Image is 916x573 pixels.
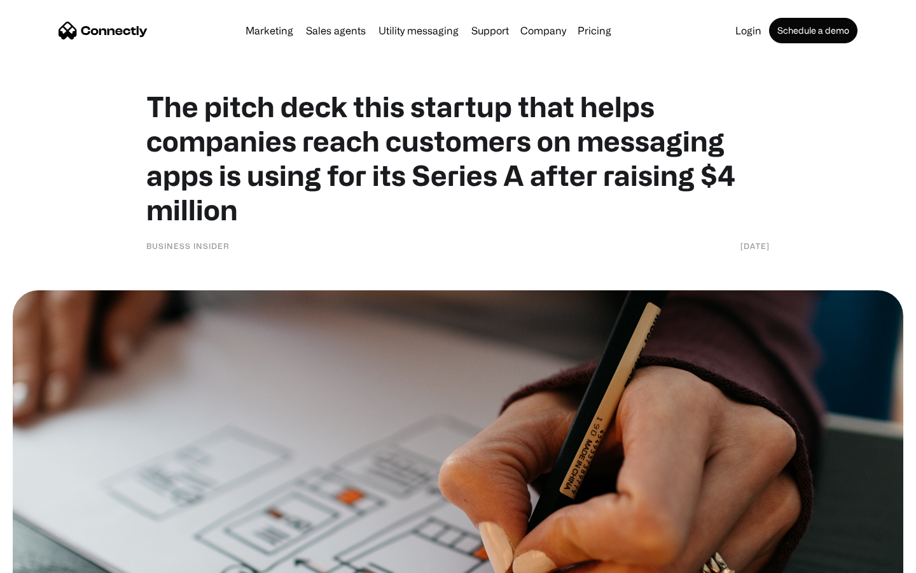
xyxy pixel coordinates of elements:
[740,239,770,252] div: [DATE]
[572,25,616,36] a: Pricing
[373,25,464,36] a: Utility messaging
[146,89,770,227] h1: The pitch deck this startup that helps companies reach customers on messaging apps is using for i...
[730,25,767,36] a: Login
[301,25,371,36] a: Sales agents
[240,25,298,36] a: Marketing
[25,551,76,569] ul: Language list
[13,551,76,569] aside: Language selected: English
[146,239,230,252] div: Business Insider
[769,18,857,43] a: Schedule a demo
[466,25,514,36] a: Support
[520,22,566,39] div: Company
